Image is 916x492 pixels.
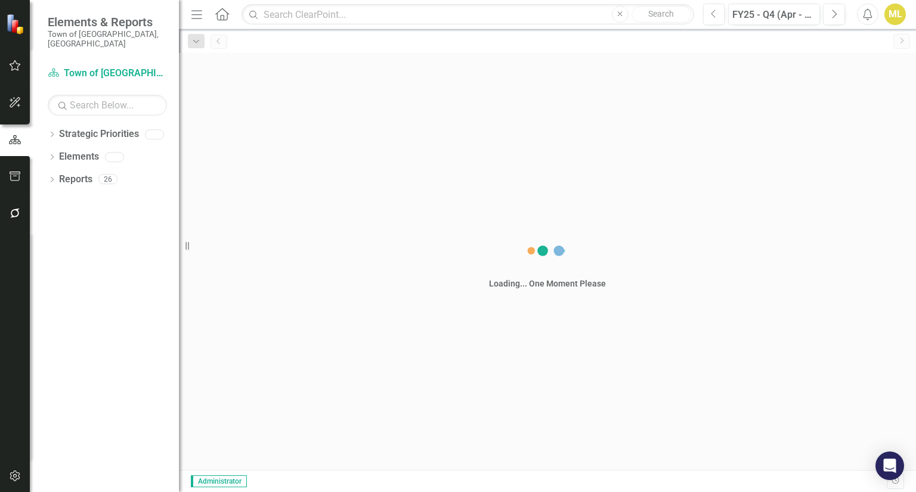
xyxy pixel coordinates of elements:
[6,14,27,35] img: ClearPoint Strategy
[48,15,167,29] span: Elements & Reports
[59,150,99,164] a: Elements
[884,4,906,25] button: ML
[732,8,816,22] div: FY25 - Q4 (Apr - Jun)
[728,4,820,25] button: FY25 - Q4 (Apr - Jun)
[875,451,904,480] div: Open Intercom Messenger
[59,173,92,186] a: Reports
[489,278,606,289] div: Loading... One Moment Please
[632,6,691,23] button: Search
[648,9,674,18] span: Search
[59,127,139,141] a: Strategic Priorities
[48,29,167,49] small: Town of [GEOGRAPHIC_DATA], [GEOGRAPHIC_DATA]
[191,475,247,487] span: Administrator
[242,4,694,25] input: Search ClearPoint...
[98,175,117,185] div: 26
[48,95,167,116] input: Search Below...
[48,67,167,80] a: Town of [GEOGRAPHIC_DATA]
